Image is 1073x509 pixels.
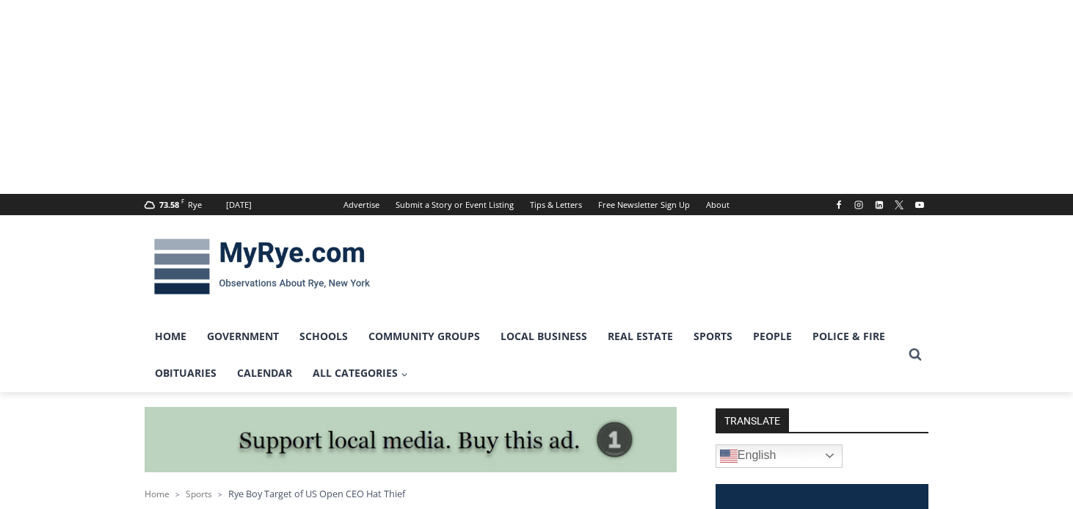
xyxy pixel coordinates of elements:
[226,198,252,212] div: [DATE]
[716,408,789,432] strong: TRANSLATE
[802,318,895,355] a: Police & Fire
[720,447,738,465] img: en
[186,488,212,500] a: Sports
[911,196,928,214] a: YouTube
[181,197,184,205] span: F
[175,489,180,499] span: >
[145,318,197,355] a: Home
[716,444,843,468] a: English
[218,489,222,499] span: >
[335,194,738,215] nav: Secondary Navigation
[313,365,408,381] span: All Categories
[335,194,388,215] a: Advertise
[683,318,743,355] a: Sports
[227,355,302,391] a: Calendar
[850,196,868,214] a: Instagram
[145,228,379,305] img: MyRye.com
[522,194,590,215] a: Tips & Letters
[188,198,202,212] div: Rye
[159,199,179,210] span: 73.58
[388,194,522,215] a: Submit a Story or Event Listing
[145,488,170,500] a: Home
[228,487,405,500] span: Rye Boy Target of US Open CEO Hat Thief
[902,342,928,368] button: View Search Form
[830,196,848,214] a: Facebook
[145,318,902,392] nav: Primary Navigation
[590,194,698,215] a: Free Newsletter Sign Up
[743,318,802,355] a: People
[145,486,677,501] nav: Breadcrumbs
[145,355,227,391] a: Obituaries
[197,318,289,355] a: Government
[597,318,683,355] a: Real Estate
[302,355,418,391] a: All Categories
[490,318,597,355] a: Local Business
[698,194,738,215] a: About
[890,196,908,214] a: X
[145,407,677,473] img: support local media, buy this ad
[870,196,888,214] a: Linkedin
[358,318,490,355] a: Community Groups
[289,318,358,355] a: Schools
